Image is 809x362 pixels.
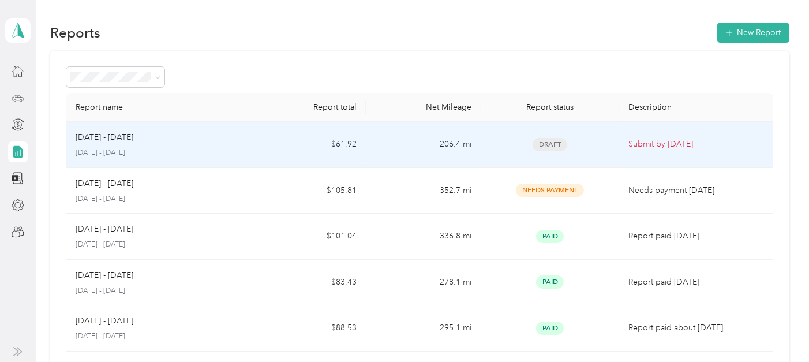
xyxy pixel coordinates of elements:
[76,177,133,190] p: [DATE] - [DATE]
[250,93,366,122] th: Report total
[619,93,773,122] th: Description
[76,240,242,250] p: [DATE] - [DATE]
[250,122,366,168] td: $61.92
[628,184,763,197] p: Needs payment [DATE]
[717,23,789,43] button: New Report
[250,305,366,352] td: $88.53
[628,322,763,334] p: Report paid about [DATE]
[536,322,564,335] span: Paid
[76,286,242,296] p: [DATE] - [DATE]
[76,194,242,204] p: [DATE] - [DATE]
[366,214,481,260] td: 336.8 mi
[628,230,763,242] p: Report paid [DATE]
[250,168,366,214] td: $105.81
[50,27,100,39] h1: Reports
[250,260,366,306] td: $83.43
[490,102,611,112] div: Report status
[536,230,564,243] span: Paid
[628,138,763,151] p: Submit by [DATE]
[76,131,133,144] p: [DATE] - [DATE]
[366,93,481,122] th: Net Mileage
[366,305,481,352] td: 295.1 mi
[66,93,251,122] th: Report name
[366,122,481,168] td: 206.4 mi
[76,223,133,236] p: [DATE] - [DATE]
[76,315,133,327] p: [DATE] - [DATE]
[250,214,366,260] td: $101.04
[366,260,481,306] td: 278.1 mi
[516,184,584,197] span: Needs Payment
[628,276,763,289] p: Report paid [DATE]
[744,297,809,362] iframe: Everlance-gr Chat Button Frame
[76,331,242,342] p: [DATE] - [DATE]
[76,148,242,158] p: [DATE] - [DATE]
[366,168,481,214] td: 352.7 mi
[76,269,133,282] p: [DATE] - [DATE]
[533,138,567,151] span: Draft
[536,275,564,289] span: Paid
